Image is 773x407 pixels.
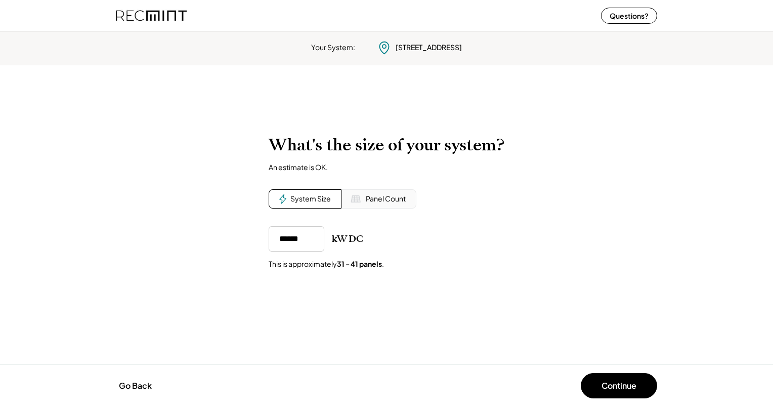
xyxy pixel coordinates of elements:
[337,259,382,268] strong: 31 - 41 panels
[332,233,363,245] div: kW DC
[290,194,331,204] div: System Size
[396,43,462,53] div: [STREET_ADDRESS]
[601,8,657,24] button: Questions?
[351,194,361,204] img: Solar%20Panel%20Icon%20%281%29.svg
[269,135,504,155] h2: What's the size of your system?
[269,162,328,172] div: An estimate is OK.
[581,373,657,398] button: Continue
[366,194,406,204] div: Panel Count
[116,375,155,397] button: Go Back
[269,259,384,269] div: This is approximately .
[311,43,355,53] div: Your System:
[116,2,187,29] img: recmint-logotype%403x%20%281%29.jpeg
